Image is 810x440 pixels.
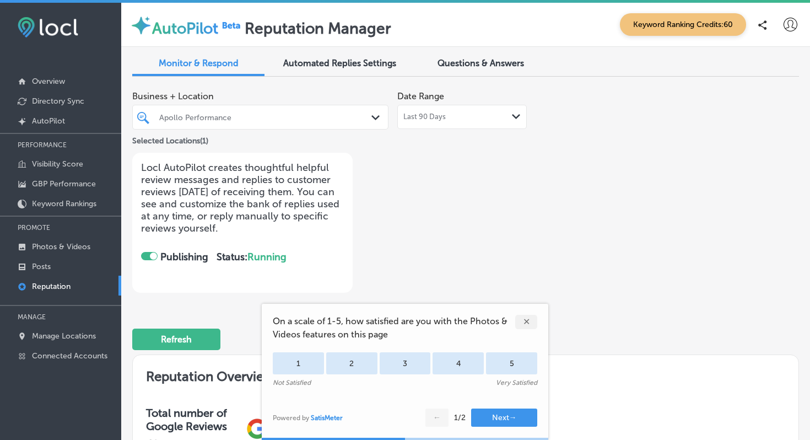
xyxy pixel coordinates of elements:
span: Running [247,251,287,263]
span: Keyword Ranking Credits: 60 [620,13,746,36]
img: autopilot-icon [130,14,152,36]
button: Next→ [471,409,537,427]
p: Overview [32,77,65,86]
div: Very Satisfied [496,379,537,387]
img: Beta [218,19,245,31]
span: Business + Location [132,91,388,101]
div: Not Satisfied [273,379,311,387]
div: 1 / 2 [454,413,466,422]
p: Photos & Videos [32,242,90,251]
span: Last 90 Days [403,112,446,121]
p: Reputation [32,282,71,291]
p: Keyword Rankings [32,199,96,208]
a: SatisMeter [311,414,343,422]
p: Connected Accounts [32,351,107,361]
span: Monitor & Respond [159,58,239,68]
div: Apollo Performance [159,112,372,122]
div: ✕ [515,315,537,329]
button: ← [425,409,449,427]
p: Selected Locations ( 1 ) [132,132,208,146]
div: 5 [486,352,537,374]
p: Manage Locations [32,331,96,341]
label: Reputation Manager [245,19,391,37]
label: AutoPilot [152,19,218,37]
span: Automated Replies Settings [283,58,396,68]
strong: Status: [217,251,287,263]
div: Powered by [273,414,343,422]
p: AutoPilot [32,116,65,126]
p: Directory Sync [32,96,84,106]
h2: Reputation Overview [133,355,798,393]
p: Visibility Score [32,159,83,169]
div: 4 [433,352,484,374]
p: Locl AutoPilot creates thoughtful helpful review messages and replies to customer reviews [DATE] ... [141,162,344,234]
strong: Publishing [160,251,208,263]
p: GBP Performance [32,179,96,189]
p: Posts [32,262,51,271]
div: 2 [326,352,377,374]
h3: Total number of Google Reviews [146,406,236,433]
img: fda3e92497d09a02dc62c9cd864e3231.png [18,17,78,37]
label: Date Range [397,91,444,101]
div: 3 [380,352,431,374]
span: On a scale of 1-5, how satisfied are you with the Photos & Videos features on this page [273,315,515,341]
button: Refresh [132,329,220,350]
span: Questions & Answers [438,58,524,68]
div: 1 [273,352,324,374]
